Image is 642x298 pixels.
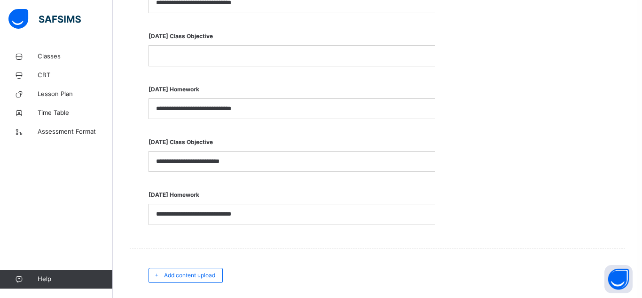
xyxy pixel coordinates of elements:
[164,271,215,280] span: Add content upload
[149,186,435,204] span: [DATE] Homework
[38,52,113,61] span: Classes
[38,71,113,80] span: CBT
[149,27,435,45] span: [DATE] Class Objective
[604,265,633,293] button: Open asap
[149,133,435,151] span: [DATE] Class Objective
[149,81,435,98] span: [DATE] Homework
[38,127,113,137] span: Assessment Format
[38,274,112,284] span: Help
[8,9,81,29] img: safsims
[38,89,113,99] span: Lesson Plan
[38,108,113,118] span: Time Table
